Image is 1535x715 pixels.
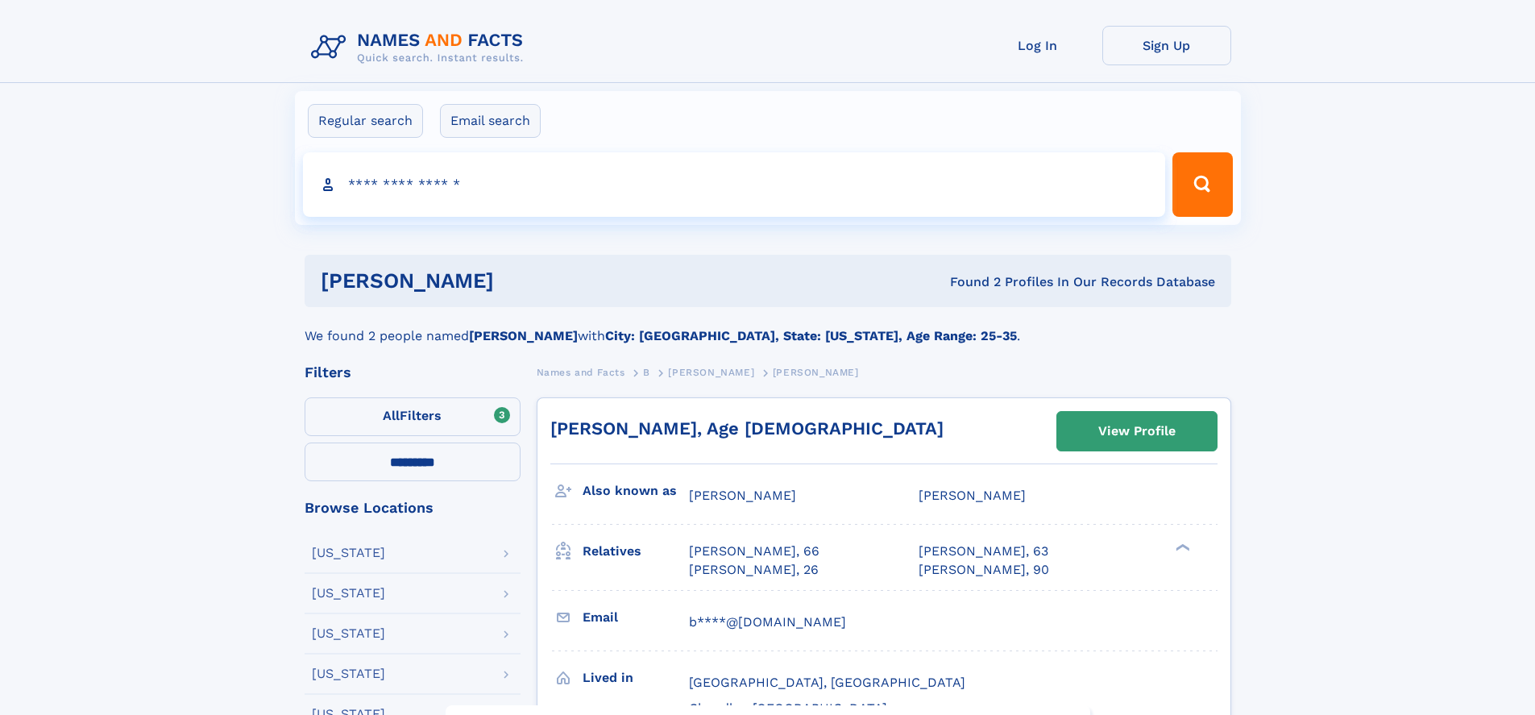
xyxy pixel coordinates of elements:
h3: Relatives [583,538,689,565]
a: Sign Up [1102,26,1231,65]
h1: [PERSON_NAME] [321,271,722,291]
span: [GEOGRAPHIC_DATA], [GEOGRAPHIC_DATA] [689,675,965,690]
div: [US_STATE] [312,627,385,640]
div: We found 2 people named with . [305,307,1231,346]
a: [PERSON_NAME], Age [DEMOGRAPHIC_DATA] [550,418,944,439]
div: View Profile [1098,413,1176,450]
label: Regular search [308,104,423,138]
div: Filters [305,365,521,380]
h3: Lived in [583,664,689,692]
b: [PERSON_NAME] [469,328,578,343]
a: View Profile [1057,412,1217,451]
h3: Also known as [583,477,689,505]
a: [PERSON_NAME], 90 [919,561,1049,579]
div: [US_STATE] [312,667,385,680]
a: B [643,362,650,382]
a: [PERSON_NAME], 63 [919,542,1048,560]
div: [US_STATE] [312,547,385,559]
a: [PERSON_NAME] [668,362,754,382]
span: All [383,408,400,423]
a: [PERSON_NAME], 26 [689,561,819,579]
a: Names and Facts [537,362,625,382]
h3: Email [583,604,689,631]
input: search input [303,152,1166,217]
a: Log In [973,26,1102,65]
label: Filters [305,397,521,436]
div: [US_STATE] [312,587,385,600]
div: Browse Locations [305,501,521,515]
div: ❯ [1172,542,1191,553]
span: B [643,367,650,378]
span: [PERSON_NAME] [668,367,754,378]
a: [PERSON_NAME], 66 [689,542,819,560]
span: [PERSON_NAME] [773,367,859,378]
b: City: [GEOGRAPHIC_DATA], State: [US_STATE], Age Range: 25-35 [605,328,1017,343]
img: Logo Names and Facts [305,26,537,69]
span: [PERSON_NAME] [689,488,796,503]
label: Email search [440,104,541,138]
span: [PERSON_NAME] [919,488,1026,503]
button: Search Button [1172,152,1232,217]
div: Found 2 Profiles In Our Records Database [722,273,1215,291]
